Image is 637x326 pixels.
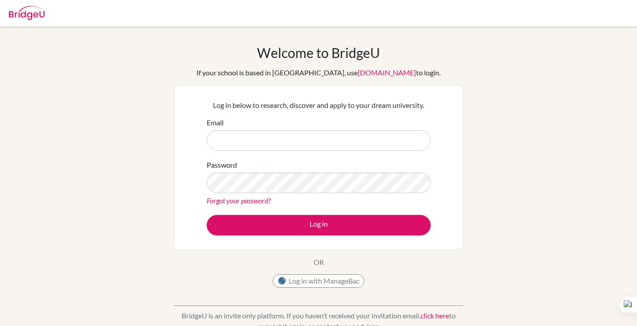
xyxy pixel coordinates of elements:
p: Log in below to research, discover and apply to your dream university. [207,100,431,111]
h1: Welcome to BridgeU [257,45,380,61]
p: OR [314,257,324,268]
a: Forgot your password? [207,196,271,205]
label: Password [207,160,237,170]
div: If your school is based in [GEOGRAPHIC_DATA], use to login. [196,67,441,78]
label: Email [207,117,224,128]
a: click here [421,311,449,320]
button: Log in with ManageBac [273,274,364,288]
a: [DOMAIN_NAME] [358,68,416,77]
img: Bridge-U [9,6,45,20]
button: Log in [207,215,431,235]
